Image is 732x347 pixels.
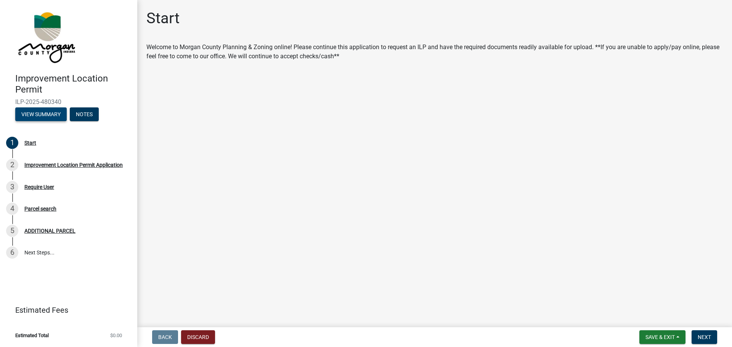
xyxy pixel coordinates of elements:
span: ILP-2025-480340 [15,98,122,106]
span: Estimated Total [15,333,49,338]
div: 4 [6,203,18,215]
span: Next [698,334,711,340]
button: Save & Exit [639,330,685,344]
div: Welcome to Morgan County Planning & Zoning online! Please continue this application to request an... [146,43,723,61]
div: Improvement Location Permit Application [24,162,123,168]
div: Start [24,140,36,146]
button: Discard [181,330,215,344]
button: Notes [70,107,99,121]
button: Next [692,330,717,344]
span: Save & Exit [645,334,675,340]
div: 2 [6,159,18,171]
button: View Summary [15,107,67,121]
div: 1 [6,137,18,149]
h4: Improvement Location Permit [15,73,131,95]
button: Back [152,330,178,344]
wm-modal-confirm: Summary [15,112,67,118]
h1: Start [146,9,180,27]
div: ADDITIONAL PARCEL [24,228,75,233]
div: 3 [6,181,18,193]
img: Morgan County, Indiana [15,8,77,65]
div: 6 [6,246,18,259]
a: Estimated Fees [6,302,125,318]
div: Parcel search [24,206,56,211]
div: Require User [24,184,54,190]
span: $0.00 [110,333,122,338]
wm-modal-confirm: Notes [70,112,99,118]
div: 5 [6,225,18,237]
span: Back [158,334,172,340]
